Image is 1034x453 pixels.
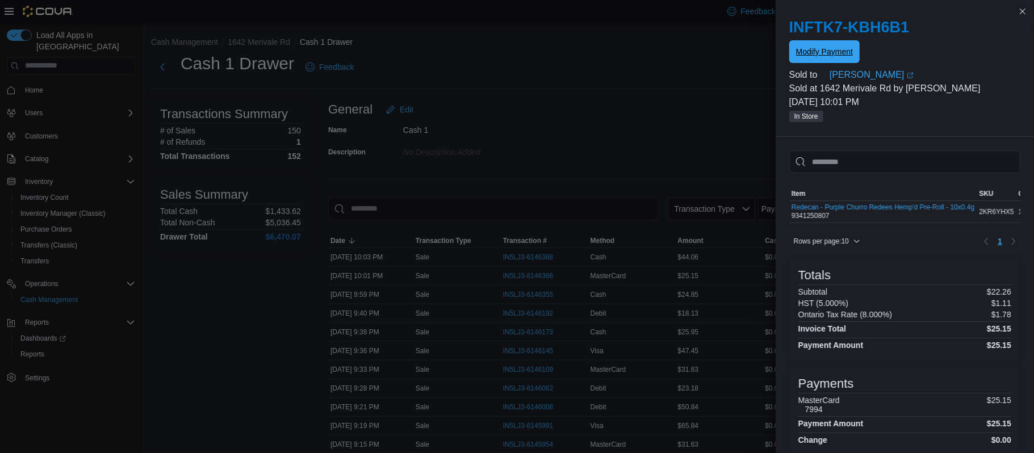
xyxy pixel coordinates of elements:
div: Sold to [789,68,827,82]
h6: Subtotal [798,287,827,296]
input: This is a search bar. As you type, the results lower in the page will automatically filter. [789,150,1020,173]
span: Qty [1019,189,1030,198]
span: In Store [794,111,818,121]
h4: $0.00 [991,435,1011,444]
svg: External link [907,72,914,79]
div: 9341250807 [792,203,974,220]
h6: Ontario Tax Rate (8.000%) [798,310,893,319]
span: 1 [998,236,1002,247]
span: In Store [789,111,823,122]
h4: Payment Amount [798,341,864,350]
h4: $25.15 [987,324,1011,333]
p: Sold at 1642 Merivale Rd by [PERSON_NAME] [789,82,1020,95]
div: 1 [1016,205,1032,219]
h6: 7994 [805,405,840,414]
h4: Payment Amount [798,419,864,428]
h2: INFTK7-KBH6B1 [789,18,1020,36]
button: SKU [977,187,1016,200]
h4: Change [798,435,827,444]
h4: Invoice Total [798,324,847,333]
span: Rows per page : 10 [794,237,849,246]
h6: MasterCard [798,396,840,405]
button: Qty [1016,187,1032,200]
h3: Totals [798,269,831,282]
span: SKU [979,189,993,198]
span: Item [792,189,806,198]
span: 2KR6YHX5 [979,207,1014,216]
p: [DATE] 10:01 PM [789,95,1020,109]
h4: $25.15 [987,419,1011,428]
span: Modify Payment [796,46,853,57]
a: [PERSON_NAME]External link [830,68,1020,82]
button: Next page [1007,234,1020,248]
button: Close this dialog [1016,5,1029,18]
button: Redecan - Purple Churro Redees Hemp'd Pre-Roll - 10x0.4g [792,203,974,211]
button: Rows per page:10 [789,234,865,248]
h3: Payments [798,377,854,391]
p: $1.11 [991,299,1011,308]
h6: HST (5.000%) [798,299,848,308]
p: $25.15 [987,396,1011,414]
h4: $25.15 [987,341,1011,350]
p: $22.26 [987,287,1011,296]
button: Item [789,187,977,200]
button: Previous page [979,234,993,248]
ul: Pagination for table: MemoryTable from EuiInMemoryTable [993,232,1007,250]
button: Page 1 of 1 [993,232,1007,250]
p: $1.78 [991,310,1011,319]
button: Modify Payment [789,40,860,63]
nav: Pagination for table: MemoryTable from EuiInMemoryTable [979,232,1020,250]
